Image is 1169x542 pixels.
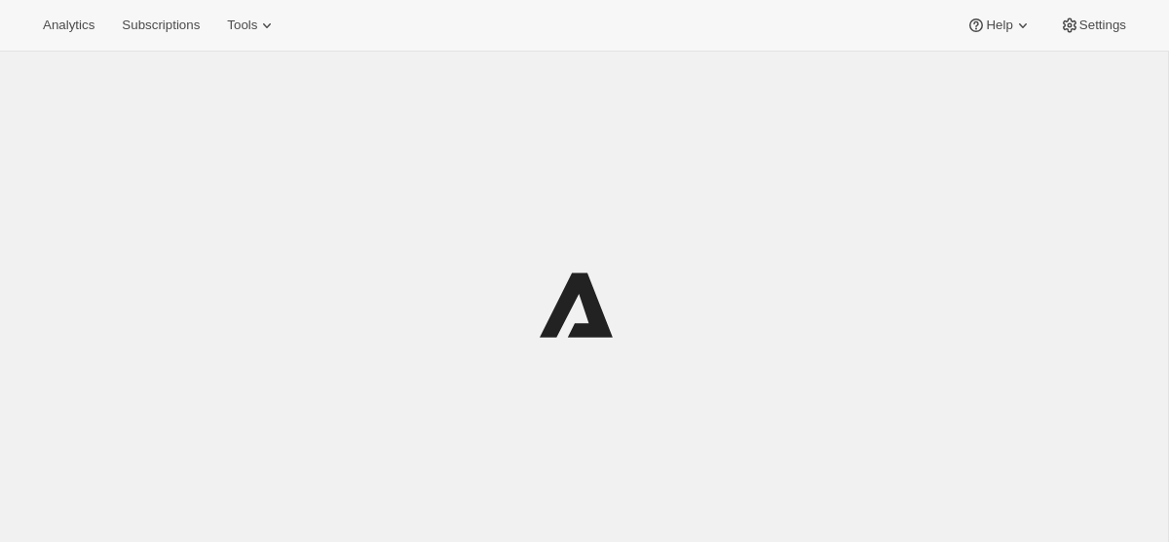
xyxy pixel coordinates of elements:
[986,18,1012,33] span: Help
[955,12,1043,39] button: Help
[31,12,106,39] button: Analytics
[215,12,288,39] button: Tools
[1048,12,1138,39] button: Settings
[122,18,200,33] span: Subscriptions
[227,18,257,33] span: Tools
[43,18,94,33] span: Analytics
[1079,18,1126,33] span: Settings
[110,12,211,39] button: Subscriptions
